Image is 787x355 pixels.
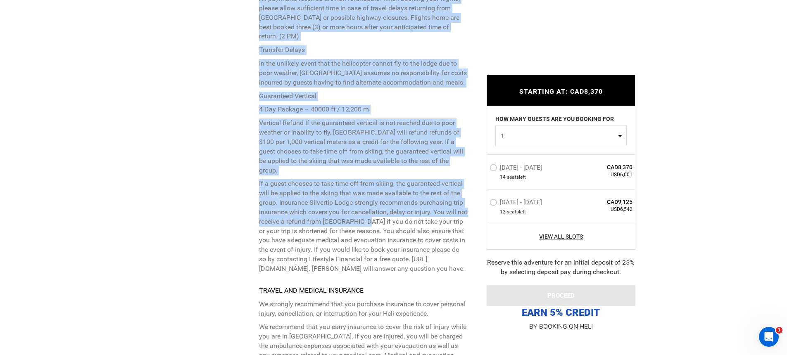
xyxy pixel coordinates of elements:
button: PROCEED [487,285,635,306]
button: 1 [495,125,627,146]
iframe: Intercom live chat [759,327,779,347]
p: Transfer Delays [259,45,468,55]
label: [DATE] - [DATE] [490,199,544,208]
label: [DATE] - [DATE] [490,164,544,174]
span: seat left [507,208,526,215]
p: In the unlikely event that the helicopter cannot fly to the lodge due to poor weather, [GEOGRAPHI... [259,59,468,88]
p: Guaranteed Vertical [259,92,468,101]
p: Vertical Refund If the guaranteed vertical is not reached due to poor weather or inability to fly... [259,118,468,175]
span: s [516,174,519,181]
span: STARTING AT: CAD8,370 [519,88,603,95]
div: Reserve this adventure for an initial deposit of 25% by selecting deposit pay during checkout. [487,258,635,277]
span: CAD9,125 [573,198,633,206]
span: 12 [500,208,506,215]
span: 14 [500,174,506,181]
span: CAD8,370 [573,163,633,171]
a: View All Slots [490,232,633,241]
strong: TRAVEL AND MEDICAL INSURANCE [259,286,364,294]
span: s [516,208,519,215]
span: seat left [507,174,526,181]
p: 4 Day Package – 40000 ft / 12,200 m [259,105,468,114]
span: 1 [776,327,782,334]
p: We strongly recommend that you purchase insurance to cover personal injury, cancellation, or inte... [259,300,468,319]
p: BY BOOKING ON HELI [487,321,635,332]
span: USD6,542 [573,206,633,213]
span: USD6,001 [573,171,633,178]
p: If a guest chooses to take time off from skiing, the guaranteed vertical will be applied to the s... [259,179,468,273]
span: 1 [501,132,616,140]
label: HOW MANY GUESTS ARE YOU BOOKING FOR [495,115,614,125]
